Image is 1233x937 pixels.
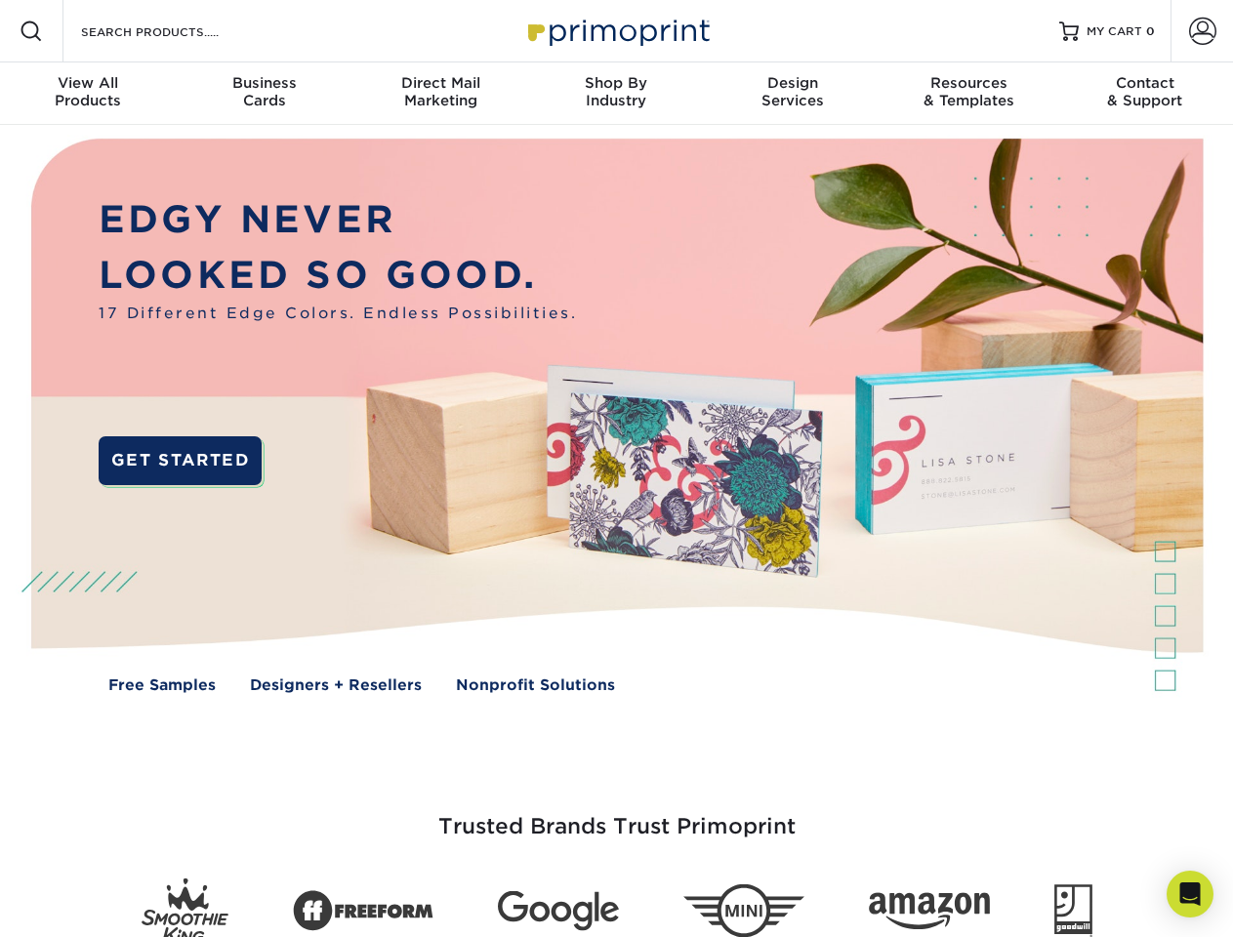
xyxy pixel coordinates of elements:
a: Resources& Templates [881,62,1056,125]
img: Goodwill [1054,884,1092,937]
span: 17 Different Edge Colors. Endless Possibilities. [99,303,577,325]
a: Nonprofit Solutions [456,674,615,697]
img: Primoprint [519,10,715,52]
p: EDGY NEVER [99,192,577,248]
a: DesignServices [705,62,881,125]
div: Open Intercom Messenger [1167,871,1213,917]
div: & Support [1057,74,1233,109]
img: Amazon [869,893,990,930]
a: Designers + Resellers [250,674,422,697]
span: 0 [1146,24,1155,38]
h3: Trusted Brands Trust Primoprint [46,767,1188,863]
span: Contact [1057,74,1233,92]
div: Cards [176,74,351,109]
span: Resources [881,74,1056,92]
input: SEARCH PRODUCTS..... [79,20,269,43]
div: & Templates [881,74,1056,109]
div: Services [705,74,881,109]
a: GET STARTED [99,436,262,485]
a: BusinessCards [176,62,351,125]
span: Business [176,74,351,92]
img: Google [498,891,619,931]
a: Contact& Support [1057,62,1233,125]
a: Shop ByIndustry [528,62,704,125]
div: Marketing [352,74,528,109]
div: Industry [528,74,704,109]
span: Design [705,74,881,92]
span: Shop By [528,74,704,92]
a: Direct MailMarketing [352,62,528,125]
span: MY CART [1087,23,1142,40]
p: LOOKED SO GOOD. [99,248,577,304]
span: Direct Mail [352,74,528,92]
a: Free Samples [108,674,216,697]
